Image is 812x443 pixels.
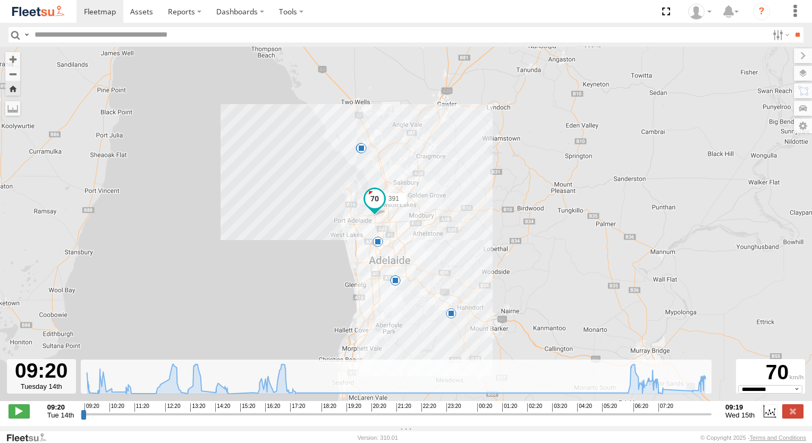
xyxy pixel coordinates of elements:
[47,403,74,411] strong: 09:20
[84,403,99,412] span: 09:20
[358,435,398,441] div: Version: 310.01
[346,403,361,412] span: 19:20
[5,101,20,116] label: Measure
[396,403,411,412] span: 21:20
[5,66,20,81] button: Zoom out
[215,403,230,412] span: 14:20
[290,403,305,412] span: 17:20
[477,403,492,412] span: 00:20
[633,403,648,412] span: 06:20
[552,403,567,412] span: 03:20
[5,81,20,96] button: Zoom Home
[527,403,542,412] span: 02:20
[109,403,124,412] span: 10:20
[22,27,31,42] label: Search Query
[322,403,336,412] span: 18:20
[577,403,592,412] span: 04:20
[502,403,517,412] span: 01:20
[700,435,806,441] div: © Copyright 2025 -
[240,403,255,412] span: 15:20
[421,403,436,412] span: 22:20
[753,3,770,20] i: ?
[6,432,55,443] a: Visit our Website
[11,4,66,19] img: fleetsu-logo-horizontal.svg
[446,403,461,412] span: 23:20
[134,403,149,412] span: 11:20
[265,403,280,412] span: 16:20
[388,195,399,202] span: 391
[684,4,715,20] div: Kellie Roberts
[725,403,755,411] strong: 09:19
[738,361,803,385] div: 70
[794,118,812,133] label: Map Settings
[190,403,205,412] span: 13:20
[602,403,617,412] span: 05:20
[165,403,180,412] span: 12:20
[47,411,74,419] span: Tue 14th Oct 2025
[750,435,806,441] a: Terms and Conditions
[782,404,803,418] label: Close
[725,411,755,419] span: Wed 15th Oct 2025
[5,52,20,66] button: Zoom in
[768,27,791,42] label: Search Filter Options
[371,403,386,412] span: 20:20
[9,404,30,418] label: Play/Stop
[658,403,673,412] span: 07:20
